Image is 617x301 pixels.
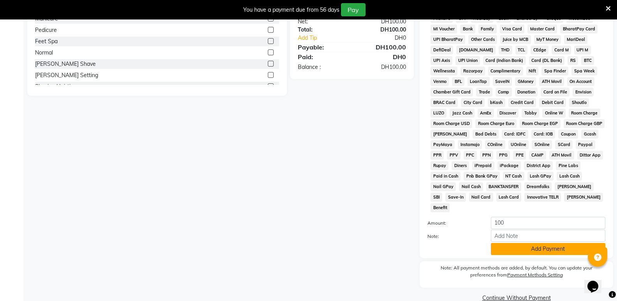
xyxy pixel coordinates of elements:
span: MariDeal [564,35,587,44]
span: iPrepaid [472,161,494,170]
span: Innovative TELR [524,193,561,202]
span: Card: IOB [531,130,555,139]
div: Paid: [292,52,352,62]
span: Room Charge EGP [520,119,561,128]
span: NT Cash [503,172,524,181]
span: Debit Card [539,98,566,107]
div: Net: [292,18,352,26]
span: PPG [496,151,510,160]
span: SOnline [532,140,552,149]
span: Venmo [431,77,449,86]
span: BFL [452,77,464,86]
iframe: chat widget [584,270,609,293]
div: Pedicure [35,26,57,34]
span: Wellnessta [431,67,457,76]
span: Dreamfolks [524,182,552,191]
span: Spa Finder [541,67,568,76]
span: SaveIN [493,77,512,86]
span: Master Card [527,25,557,33]
span: PPR [431,151,444,160]
span: Family [478,25,497,33]
a: Add Tip [292,34,362,42]
span: Visa Card [500,25,525,33]
div: DH100.00 [352,63,412,71]
span: [DOMAIN_NAME] [456,46,496,55]
span: SBI [431,193,442,202]
div: You have a payment due from 56 days [243,6,339,14]
span: Nail GPay [431,182,456,191]
span: ATH Movil [539,77,564,86]
span: PPE [513,151,526,160]
button: Pay [341,3,366,16]
span: Instamojo [458,140,482,149]
div: DH0 [352,52,412,62]
span: BANKTANSFER [486,182,521,191]
span: District App [524,161,553,170]
span: Card (DL Bank) [529,56,565,65]
div: [PERSON_NAME] Shave [35,60,96,68]
span: Benefit [431,203,450,212]
span: Card: IDFC [502,130,528,139]
span: Card M [552,46,571,55]
span: [PERSON_NAME] [555,182,594,191]
span: Bad Debts [473,130,499,139]
span: Tabby [522,109,539,118]
span: BharatPay Card [560,25,598,33]
span: DefiDeal [431,46,453,55]
span: Envision [573,88,594,97]
span: BTC [581,56,594,65]
span: Razorpay [461,67,485,76]
span: Trade [476,88,492,97]
span: Dittor App [577,151,603,160]
span: Rupay [431,161,448,170]
span: Comp [496,88,512,97]
input: Add Note [491,230,605,242]
span: RS [568,56,578,65]
span: [PERSON_NAME] [431,130,469,139]
div: Normal [35,49,53,57]
span: Lash Cash [557,172,582,181]
span: Diners [452,161,469,170]
span: Discover [497,109,519,118]
div: DH100.00 [352,26,412,34]
span: Room Charge GBP [564,119,605,128]
div: Feet Spa [35,37,58,46]
span: CEdge [531,46,548,55]
span: Room Charge USD [431,119,472,128]
div: [PERSON_NAME] Setting [35,71,98,79]
span: Nift [526,67,539,76]
span: TCL [515,46,528,55]
span: PPV [447,151,461,160]
span: iPackage [497,161,521,170]
span: ATH Movil [549,151,574,160]
span: Donation [515,88,538,97]
span: Lash Card [496,193,522,202]
span: PayMaya [431,140,455,149]
label: Payment Methods Setting [507,271,563,278]
div: DH100.00 [352,42,412,52]
span: UPI M [574,46,591,55]
span: PPN [480,151,494,160]
span: Pnb Bank GPay [464,172,500,181]
span: Nail Cash [459,182,483,191]
span: Bank [460,25,475,33]
span: SCard [555,140,573,149]
span: Gcash [581,130,598,139]
input: Amount [491,217,605,229]
span: Jazz Cash [450,109,475,118]
span: bKash [488,98,505,107]
span: UPI Union [455,56,480,65]
span: Complimentary [488,67,523,76]
span: MyT Money [534,35,561,44]
span: BRAC Card [431,98,458,107]
span: Online W [542,109,566,118]
span: Lash GPay [527,172,554,181]
span: THD [499,46,512,55]
span: LUZO [431,109,446,118]
span: MI Voucher [431,25,457,33]
button: Add Payment [491,243,605,255]
span: UPI Axis [431,56,452,65]
div: DH0 [362,34,412,42]
div: Total: [292,26,352,34]
span: Credit Card [508,98,536,107]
